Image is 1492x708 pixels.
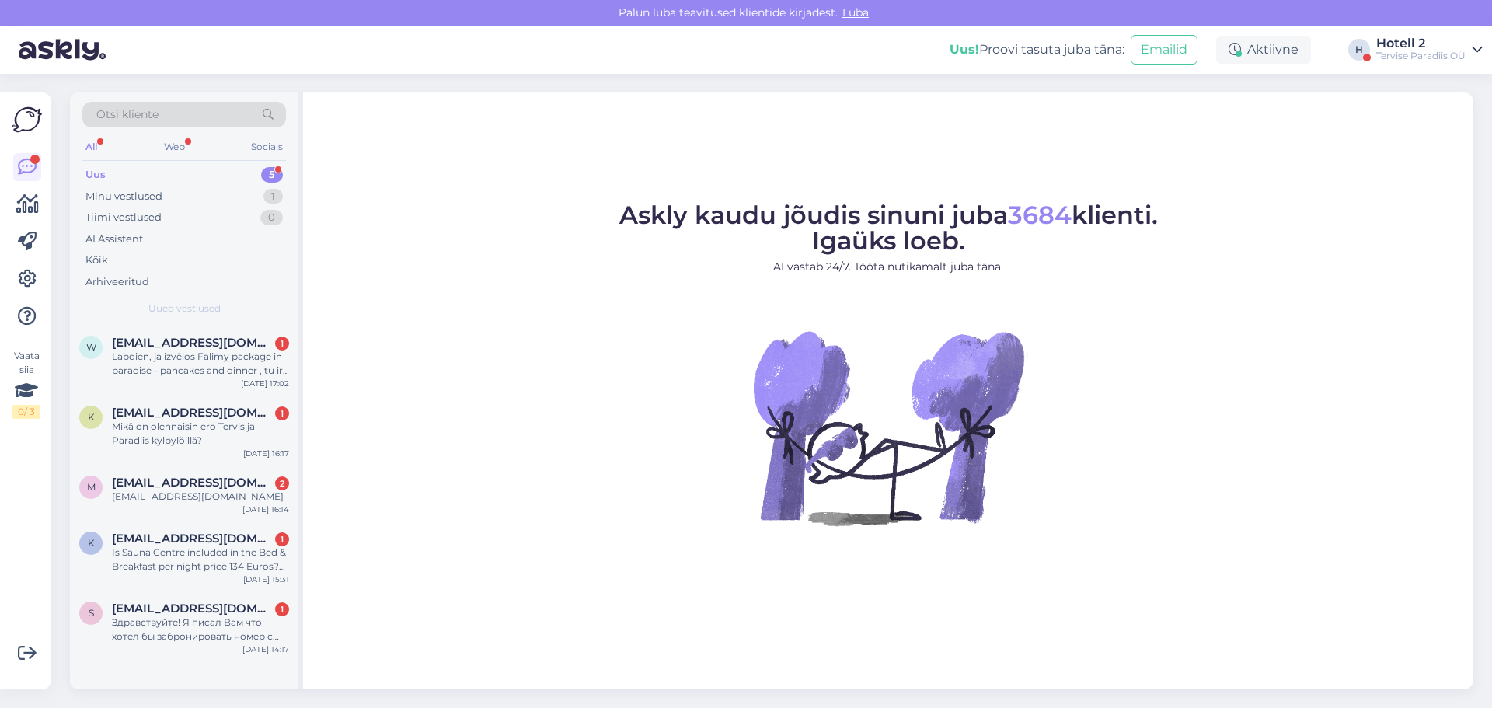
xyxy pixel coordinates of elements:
[86,341,96,353] span: w
[275,476,289,490] div: 2
[12,105,42,134] img: Askly Logo
[243,574,289,585] div: [DATE] 15:31
[112,490,289,504] div: [EMAIL_ADDRESS][DOMAIN_NAME]
[748,288,1028,567] img: No Chat active
[112,336,274,350] span: welis@inbox.lv
[112,350,289,378] div: Labdien, ja izvēlos Falimy package in paradise - pancakes and dinner , tu ir iekļauts brokastis u...
[112,602,274,616] span: sargon2@inbox.lv
[275,532,289,546] div: 1
[112,532,274,546] span: kimmo.p.merilainen@gmail.com
[275,337,289,351] div: 1
[1376,37,1466,50] div: Hotell 2
[275,406,289,420] div: 1
[96,106,159,123] span: Otsi kliente
[112,616,289,643] div: Здравствуйте! Я писал Вам что хотел бы забронировать номер с подарочной картой, на что мне ответи...
[1376,50,1466,62] div: Tervise Paradiis OÜ
[950,40,1124,59] div: Proovi tasuta juba täna:
[242,643,289,655] div: [DATE] 14:17
[85,189,162,204] div: Minu vestlused
[248,137,286,157] div: Socials
[241,378,289,389] div: [DATE] 17:02
[1216,36,1311,64] div: Aktiivne
[242,504,289,515] div: [DATE] 16:14
[275,602,289,616] div: 1
[1131,35,1197,65] button: Emailid
[161,137,188,157] div: Web
[838,5,873,19] span: Luba
[85,232,143,247] div: AI Assistent
[243,448,289,459] div: [DATE] 16:17
[112,546,289,574] div: Is Sauna Centre included in the Bed & Breakfast per night price 134 Euros? Access to [GEOGRAPHIC_...
[950,42,979,57] b: Uus!
[88,411,95,423] span: k
[85,167,106,183] div: Uus
[112,420,289,448] div: Mikä on olennaisin ero Tervis ja Paradiis kylpylöillä?
[1348,39,1370,61] div: H
[260,210,283,225] div: 0
[148,302,221,316] span: Uued vestlused
[619,200,1158,256] span: Askly kaudu jõudis sinuni juba klienti. Igaüks loeb.
[112,406,274,420] span: kaarina.huo@gmail.com
[12,349,40,419] div: Vaata siia
[89,607,94,619] span: s
[619,259,1158,275] p: AI vastab 24/7. Tööta nutikamalt juba täna.
[85,253,108,268] div: Kõik
[12,405,40,419] div: 0 / 3
[261,167,283,183] div: 5
[1008,200,1072,230] span: 3684
[263,189,283,204] div: 1
[85,274,149,290] div: Arhiveeritud
[82,137,100,157] div: All
[1376,37,1483,62] a: Hotell 2Tervise Paradiis OÜ
[85,210,162,225] div: Tiimi vestlused
[88,537,95,549] span: k
[112,476,274,490] span: mm90125@inbox.lv
[87,481,96,493] span: m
